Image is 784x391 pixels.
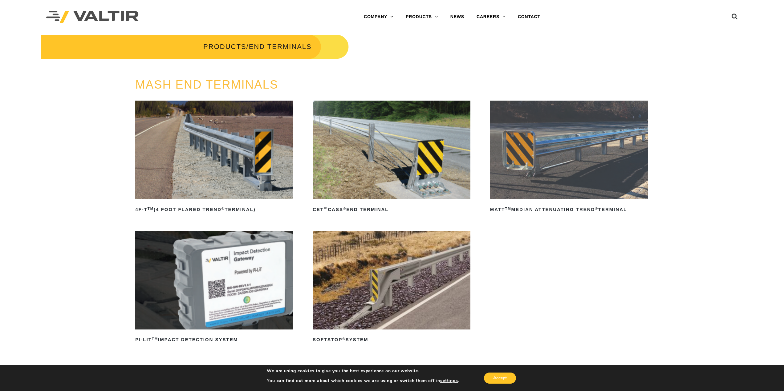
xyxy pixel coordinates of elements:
[444,11,470,23] a: NEWS
[313,335,470,345] h2: SoftStop System
[203,43,246,50] a: PRODUCTS
[313,101,470,214] a: CET™CASS®End Terminal
[505,207,511,210] sup: TM
[343,337,346,341] sup: ®
[135,101,293,214] a: 4F-TTM(4 Foot Flared TREND®Terminal)
[135,78,278,91] a: MASH END TERMINALS
[221,207,225,210] sup: ®
[46,11,139,23] img: Valtir
[490,101,648,214] a: MATTTMMedian Attenuating TREND®Terminal
[135,231,293,345] a: PI-LITTMImpact Detection System
[343,207,346,210] sup: ®
[440,378,458,384] button: settings
[152,337,158,341] sup: TM
[470,11,512,23] a: CAREERS
[595,207,598,210] sup: ®
[313,205,470,214] h2: CET CASS End Terminal
[490,205,648,214] h2: MATT Median Attenuating TREND Terminal
[324,207,328,210] sup: ™
[484,373,516,384] button: Accept
[512,11,546,23] a: CONTACT
[135,335,293,345] h2: PI-LIT Impact Detection System
[267,378,459,384] p: You can find out more about which cookies we are using or switch them off in .
[135,205,293,214] h2: 4F-T (4 Foot Flared TREND Terminal)
[267,368,459,374] p: We are using cookies to give you the best experience on our website.
[400,11,444,23] a: PRODUCTS
[249,43,312,50] span: END TERMINALS
[313,231,470,345] a: SoftStop®System
[313,231,470,329] img: SoftStop System End Terminal
[148,207,154,210] sup: TM
[358,11,400,23] a: COMPANY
